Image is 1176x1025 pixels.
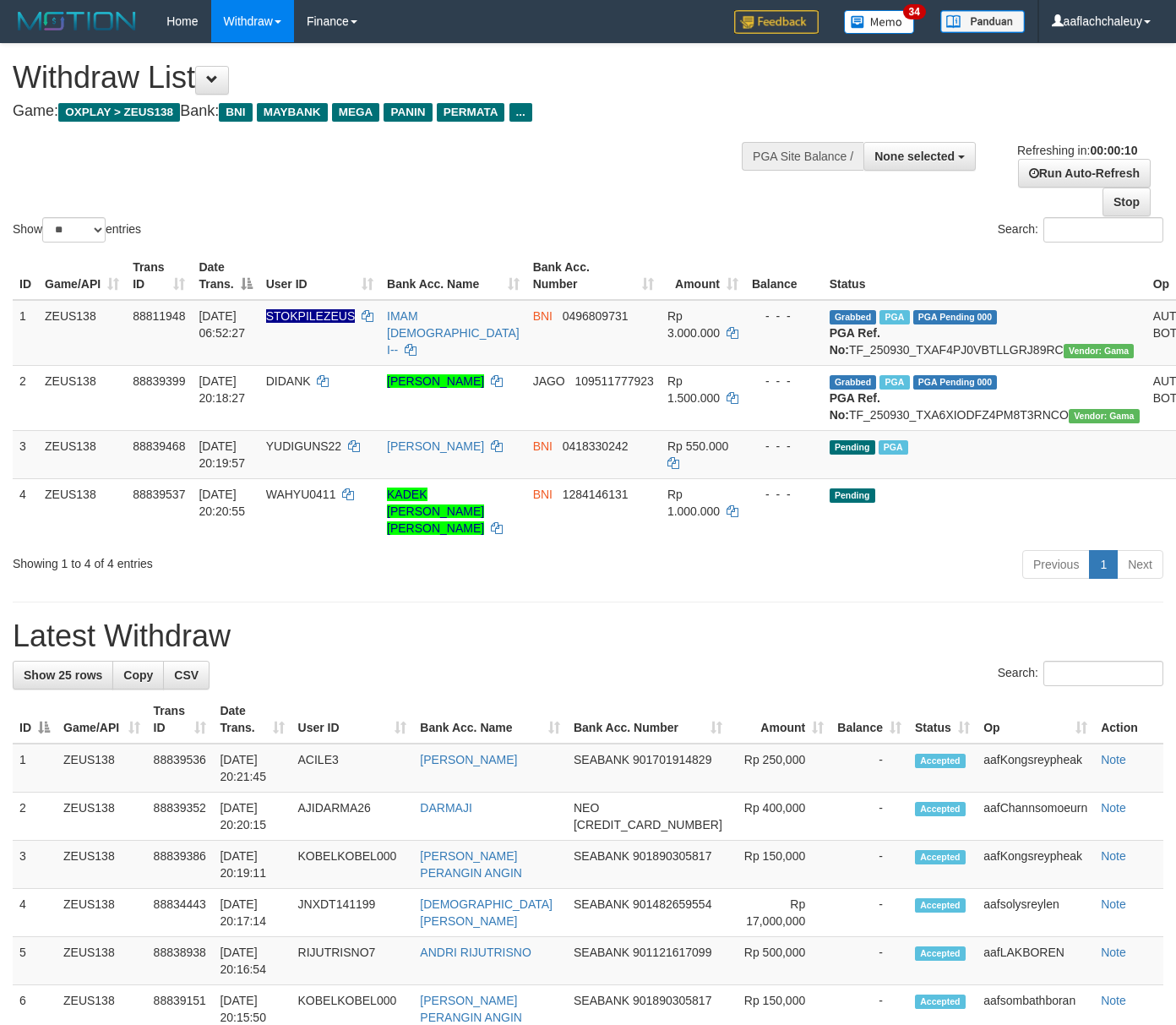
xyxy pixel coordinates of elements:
[420,753,517,766] a: [PERSON_NAME]
[147,937,214,985] td: 88838938
[998,217,1163,243] label: Search:
[1101,897,1126,911] a: Note
[1090,144,1137,157] strong: 00:00:10
[213,937,291,985] td: [DATE] 20:16:54
[1101,994,1126,1007] a: Note
[13,661,113,690] a: Show 25 rows
[1043,217,1163,243] input: Search:
[57,841,147,889] td: ZEUS138
[291,695,414,744] th: User ID: activate to sort column ascending
[13,619,1163,653] h1: Latest Withdraw
[830,310,877,324] span: Grabbed
[533,309,553,323] span: BNI
[977,937,1094,985] td: aafLAKBOREN
[147,793,214,841] td: 88839352
[13,937,57,985] td: 5
[977,695,1094,744] th: Op: activate to sort column ascending
[977,841,1094,889] td: aafKongsreypheak
[199,309,245,340] span: [DATE] 06:52:27
[163,661,210,690] a: CSV
[420,946,531,959] a: ANDRI RIJUTRISNO
[57,937,147,985] td: ZEUS138
[567,695,729,744] th: Bank Acc. Number: activate to sort column ascending
[633,946,711,959] span: Copy 901121617099 to clipboard
[633,849,711,863] span: Copy 901890305817 to clipboard
[874,150,955,163] span: None selected
[13,217,141,243] label: Show entries
[13,61,767,95] h1: Withdraw List
[823,365,1146,430] td: TF_250930_TXA6XIODFZ4PM8T3RNCO
[380,252,526,300] th: Bank Acc. Name: activate to sort column ascending
[844,10,915,34] img: Button%20Memo.svg
[13,430,38,478] td: 3
[752,438,816,455] div: - - -
[133,309,185,323] span: 88811948
[563,309,629,323] span: Copy 0496809731 to clipboard
[633,897,711,911] span: Copy 901482659554 to clipboard
[533,374,565,388] span: JAGO
[13,793,57,841] td: 2
[420,897,553,928] a: [DEMOGRAPHIC_DATA][PERSON_NAME]
[879,440,908,455] span: Marked by aafpengsreynich
[413,695,567,744] th: Bank Acc. Name: activate to sort column ascending
[977,889,1094,937] td: aafsolysreylen
[915,802,966,816] span: Accepted
[752,373,816,390] div: - - -
[563,439,629,453] span: Copy 0418330242 to clipboard
[420,801,471,815] a: DARMAJI
[915,995,966,1009] span: Accepted
[1064,344,1135,358] span: Vendor URL: https://trx31.1velocity.biz
[387,488,484,535] a: KADEK [PERSON_NAME] [PERSON_NAME]
[915,946,966,961] span: Accepted
[830,937,908,985] td: -
[24,668,102,682] span: Show 25 rows
[830,793,908,841] td: -
[908,695,977,744] th: Status: activate to sort column ascending
[387,309,520,357] a: IMAM [DEMOGRAPHIC_DATA] I--
[57,695,147,744] th: Game/API: activate to sort column ascending
[291,793,414,841] td: AJIDARMA26
[940,10,1025,33] img: panduan.png
[133,439,185,453] span: 88839468
[879,375,909,390] span: Marked by aafchomsokheang
[742,142,863,171] div: PGA Site Balance /
[38,365,126,430] td: ZEUS138
[13,103,767,120] h4: Game: Bank:
[147,889,214,937] td: 88834443
[38,252,126,300] th: Game/API: activate to sort column ascending
[1089,550,1118,579] a: 1
[13,548,477,572] div: Showing 1 to 4 of 4 entries
[199,439,245,470] span: [DATE] 20:19:57
[830,391,880,422] b: PGA Ref. No:
[266,439,341,453] span: YUDIGUNS22
[199,488,245,518] span: [DATE] 20:20:55
[291,744,414,793] td: ACILE3
[13,478,38,543] td: 4
[147,695,214,744] th: Trans ID: activate to sort column ascending
[915,898,966,913] span: Accepted
[977,744,1094,793] td: aafKongsreypheak
[574,818,722,831] span: Copy 5859459291049533 to clipboard
[420,994,522,1024] a: [PERSON_NAME] PERANGIN ANGIN
[1094,695,1163,744] th: Action
[830,744,908,793] td: -
[219,103,252,122] span: BNI
[1101,753,1126,766] a: Note
[903,4,926,19] span: 34
[291,937,414,985] td: RIJUTRISNO7
[112,661,164,690] a: Copy
[1022,550,1090,579] a: Previous
[1117,550,1163,579] a: Next
[752,308,816,324] div: - - -
[729,841,830,889] td: Rp 150,000
[213,889,291,937] td: [DATE] 20:17:14
[13,300,38,366] td: 1
[57,744,147,793] td: ZEUS138
[13,8,141,34] img: MOTION_logo.png
[38,478,126,543] td: ZEUS138
[574,897,629,911] span: SEABANK
[174,668,199,682] span: CSV
[192,252,259,300] th: Date Trans.: activate to sort column descending
[729,889,830,937] td: Rp 17,000,000
[913,375,998,390] span: PGA Pending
